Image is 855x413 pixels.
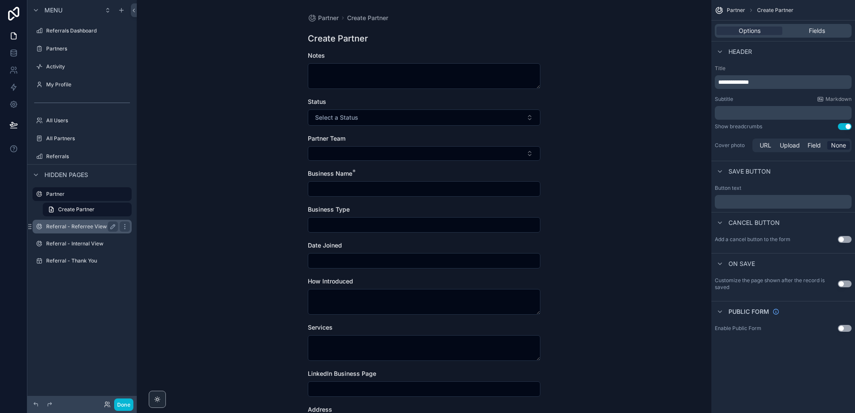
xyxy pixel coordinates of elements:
[32,254,132,268] a: Referral - Thank You
[318,14,339,22] span: Partner
[308,109,540,126] button: Select Button
[32,78,132,91] a: My Profile
[32,237,132,251] a: Referral - Internal View
[32,114,132,127] a: All Users
[728,260,755,268] span: On save
[728,307,769,316] span: Public form
[760,141,771,150] span: URL
[308,98,326,105] span: Status
[728,47,752,56] span: Header
[44,6,62,15] span: Menu
[808,141,821,150] span: Field
[43,203,132,216] a: Create Partner
[831,141,846,150] span: None
[715,65,852,72] label: Title
[715,75,852,89] div: scrollable content
[315,113,358,122] span: Select a Status
[308,406,332,413] span: Address
[46,240,130,247] label: Referral - Internal View
[308,170,352,177] span: Business Name
[715,277,838,291] label: Customize the page shown after the record is saved
[715,142,749,149] label: Cover photo
[780,141,800,150] span: Upload
[347,14,388,22] a: Create Partner
[46,63,130,70] label: Activity
[308,146,540,161] button: Select Button
[308,52,325,59] span: Notes
[46,135,130,142] label: All Partners
[46,81,130,88] label: My Profile
[114,398,133,411] button: Done
[32,187,132,201] a: Partner
[44,171,88,179] span: Hidden pages
[715,123,762,130] div: Show breadcrumbs
[32,60,132,74] a: Activity
[826,96,852,103] span: Markdown
[308,242,342,249] span: Date Joined
[308,14,339,22] a: Partner
[308,324,333,331] span: Services
[715,106,852,120] div: scrollable content
[308,277,353,285] span: How Introduced
[728,167,771,176] span: Save button
[46,257,130,264] label: Referral - Thank You
[32,150,132,163] a: Referrals
[715,195,852,209] div: scrollable content
[46,45,130,52] label: Partners
[308,206,350,213] span: Business Type
[32,42,132,56] a: Partners
[308,32,368,44] h1: Create Partner
[308,370,376,377] span: LinkedIn Business Page
[728,218,780,227] span: Cancel button
[46,191,127,198] label: Partner
[46,153,130,160] label: Referrals
[727,7,745,14] span: Partner
[46,117,130,124] label: All Users
[715,236,790,243] label: Add a cancel button to the form
[32,24,132,38] a: Referrals Dashboard
[58,206,94,213] span: Create Partner
[46,27,130,34] label: Referrals Dashboard
[817,96,852,103] a: Markdown
[715,185,741,192] label: Button text
[739,27,761,35] span: Options
[46,223,115,230] label: Referral - Referree View
[715,325,761,332] div: Enable Public Form
[715,96,733,103] label: Subtitle
[32,132,132,145] a: All Partners
[308,135,345,142] span: Partner Team
[32,220,132,233] a: Referral - Referree View
[809,27,825,35] span: Fields
[757,7,793,14] span: Create Partner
